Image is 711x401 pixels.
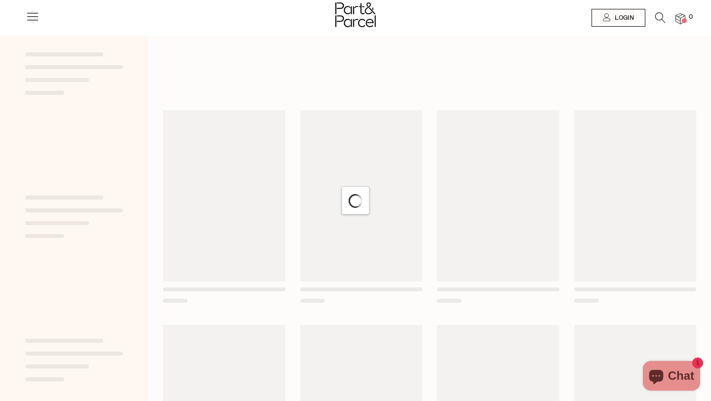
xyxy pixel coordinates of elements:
span: Login [612,14,634,22]
img: Part&Parcel [335,2,376,27]
inbox-online-store-chat: Shopify online store chat [640,361,703,393]
span: 0 [686,13,695,22]
a: Login [592,9,645,27]
a: 0 [675,13,685,24]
